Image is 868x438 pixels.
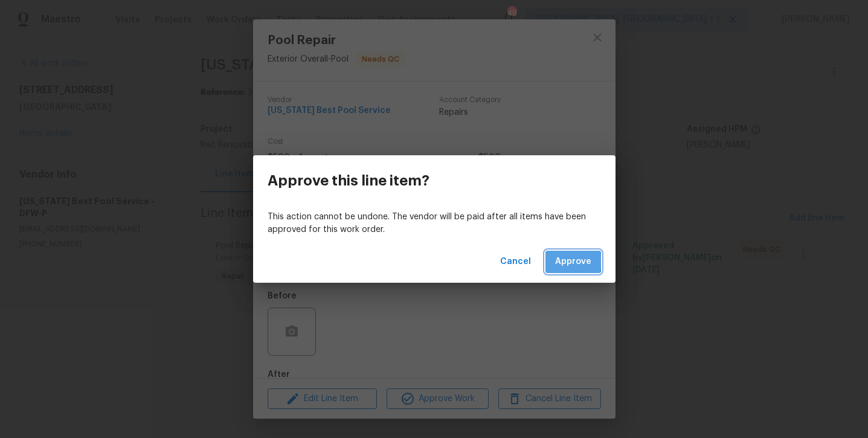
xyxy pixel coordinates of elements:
[268,211,601,236] p: This action cannot be undone. The vendor will be paid after all items have been approved for this...
[268,172,429,189] h3: Approve this line item?
[545,251,601,273] button: Approve
[500,254,531,269] span: Cancel
[495,251,536,273] button: Cancel
[555,254,591,269] span: Approve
